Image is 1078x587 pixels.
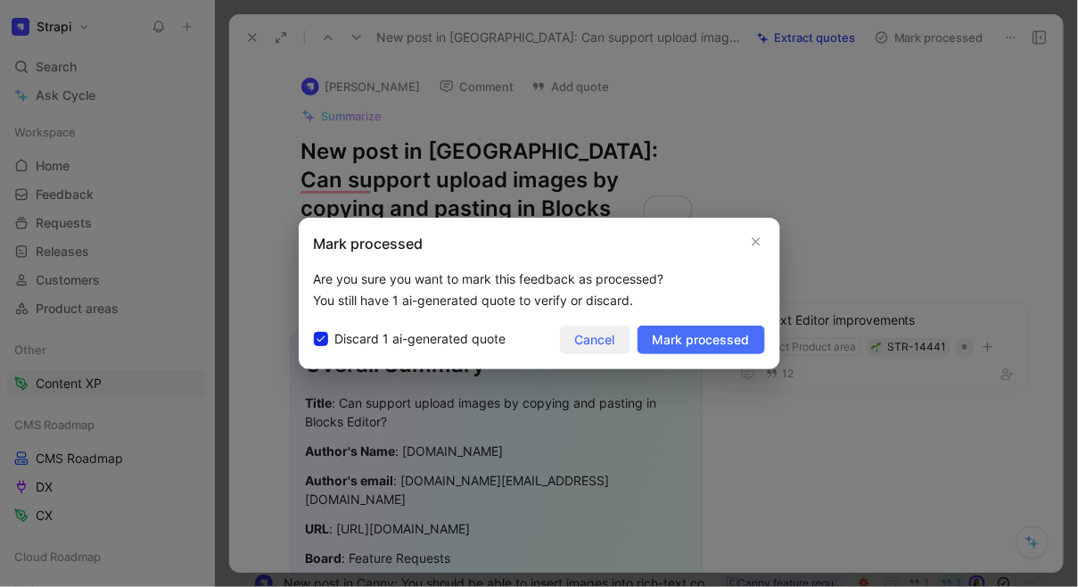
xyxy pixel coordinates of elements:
button: Cancel [560,326,630,354]
h2: Mark processed [314,233,424,254]
p: You still have 1 ai-generated quote to verify or discard. [314,290,765,311]
span: Cancel [575,329,615,351]
p: Are you sure you want to mark this feedback as processed? [314,269,765,290]
span: Mark processed [653,329,750,351]
span: Discard 1 ai-generated quote [335,328,506,350]
button: Mark processed [638,326,765,354]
